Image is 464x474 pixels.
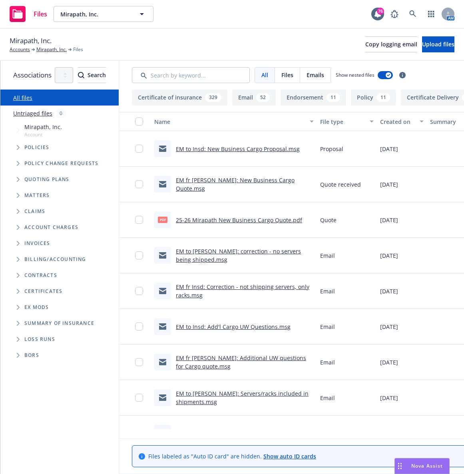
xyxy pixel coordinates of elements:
[405,6,421,22] a: Search
[176,323,291,331] a: EM to Insd: Add'l Cargo UW Questions.msg
[158,217,167,223] span: pdf
[380,394,398,402] span: [DATE]
[135,358,143,366] input: Toggle Row Selected
[135,287,143,295] input: Toggle Row Selected
[176,390,309,406] a: EM to [PERSON_NAME]: Servers/racks included in shipments.msg
[24,321,94,326] span: Summary of insurance
[56,109,66,118] div: 0
[34,11,47,17] span: Files
[24,305,49,310] span: Ex Mods
[24,241,50,246] span: Invoices
[376,93,390,102] div: 11
[10,46,30,53] a: Accounts
[263,452,316,460] a: Show auto ID cards
[320,251,335,260] span: Email
[351,90,396,106] button: Policy
[320,429,335,438] span: Email
[307,71,324,79] span: Emails
[281,71,293,79] span: Files
[6,3,50,25] a: Files
[365,40,417,48] span: Copy logging email
[256,93,270,102] div: 52
[320,145,343,153] span: Proposal
[135,118,143,125] input: Select all
[320,118,365,126] div: File type
[380,251,398,260] span: [DATE]
[54,6,153,22] button: Mirapath, Inc.
[320,323,335,331] span: Email
[176,176,295,192] a: EM fr [PERSON_NAME]: New Business Cargo Quote.msg
[380,358,398,366] span: [DATE]
[73,46,83,53] span: Files
[320,216,337,224] span: Quote
[24,209,45,214] span: Claims
[24,257,86,262] span: Billing/Accounting
[10,36,52,46] span: Mirapath, Inc.
[380,216,398,224] span: [DATE]
[135,180,143,188] input: Toggle Row Selected
[78,68,106,83] div: Search
[24,177,70,182] span: Quoting plans
[320,180,361,189] span: Quote received
[176,216,302,224] a: 25-26 Mirapath New Business Cargo Quote.pdf
[261,71,268,79] span: All
[380,145,398,153] span: [DATE]
[176,283,309,299] a: EM fr Insd: Correction - not shipping servers, only racks.msg
[320,358,335,366] span: Email
[135,251,143,259] input: Toggle Row Selected
[395,458,405,474] div: Drag to move
[380,118,415,126] div: Created on
[365,36,417,52] button: Copy logging email
[24,131,62,138] span: Account
[320,287,335,295] span: Email
[0,121,119,251] div: Tree Example
[24,289,62,294] span: Certificates
[24,353,39,358] span: BORs
[13,70,52,80] span: Associations
[135,216,143,224] input: Toggle Row Selected
[135,323,143,331] input: Toggle Row Selected
[24,161,98,166] span: Policy change requests
[78,67,106,83] button: SearchSearch
[36,46,67,53] a: Mirapath, Inc.
[176,354,306,370] a: EM fr [PERSON_NAME]: Additional UW questions for Cargo quote.msg
[132,67,250,83] input: Search by keyword...
[422,40,454,48] span: Upload files
[176,247,301,263] a: EM to [PERSON_NAME]: correction - no servers being shipped.msg
[411,462,443,469] span: Nova Assist
[151,112,317,131] button: Name
[24,193,50,198] span: Matters
[336,72,374,78] span: Show nested files
[24,273,57,278] span: Contracts
[13,94,32,102] a: All files
[386,6,402,22] a: Report a Bug
[377,8,384,15] div: 76
[205,93,221,102] div: 329
[24,123,62,131] span: Mirapath, Inc.
[317,112,377,131] button: File type
[0,251,119,363] div: Folder Tree Example
[148,452,316,460] span: Files labeled as "Auto ID card" are hidden.
[24,337,55,342] span: Loss Runs
[132,90,227,106] button: Certificate of insurance
[327,93,340,102] div: 11
[154,118,305,126] div: Name
[60,10,129,18] span: Mirapath, Inc.
[24,145,50,150] span: Policies
[281,90,346,106] button: Endorsement
[135,394,143,402] input: Toggle Row Selected
[380,429,398,438] span: [DATE]
[394,458,450,474] button: Nova Assist
[232,90,276,106] button: Email
[320,394,335,402] span: Email
[380,287,398,295] span: [DATE]
[78,72,84,78] svg: Search
[380,180,398,189] span: [DATE]
[24,225,78,230] span: Account charges
[13,109,52,118] a: Untriaged files
[422,36,454,52] button: Upload files
[377,112,427,131] button: Created on
[176,145,300,153] a: EM to Insd: New Business Cargo Proposal.msg
[380,323,398,331] span: [DATE]
[135,145,143,153] input: Toggle Row Selected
